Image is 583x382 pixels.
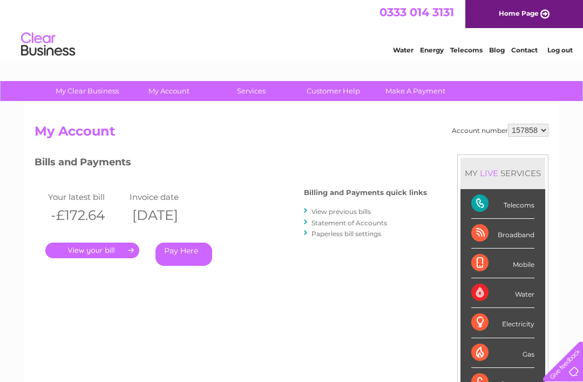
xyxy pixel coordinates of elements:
a: Services [207,81,296,101]
img: logo.png [21,28,76,61]
a: Telecoms [450,46,483,54]
th: [DATE] [127,204,208,226]
div: Gas [471,338,534,368]
a: Log out [547,46,573,54]
div: Electricity [471,308,534,338]
a: . [45,243,139,258]
a: 0333 014 3131 [379,5,454,19]
a: Paperless bill settings [311,230,381,238]
h3: Bills and Payments [35,155,427,173]
a: Statement of Accounts [311,219,387,227]
h2: My Account [35,124,548,144]
th: -£172.64 [45,204,127,226]
a: Contact [511,46,538,54]
a: View previous bills [311,207,371,216]
div: Broadband [471,219,534,249]
a: My Account [125,81,214,101]
div: Telecoms [471,189,534,219]
h4: Billing and Payments quick links [304,189,427,197]
div: Water [471,278,534,308]
a: My Clear Business [43,81,132,101]
a: Energy [420,46,444,54]
a: Make A Payment [371,81,460,101]
a: Water [393,46,413,54]
td: Invoice date [127,190,208,204]
div: Mobile [471,249,534,278]
a: Pay Here [155,243,212,266]
a: Customer Help [289,81,378,101]
div: MY SERVICES [460,158,545,189]
a: Blog [489,46,505,54]
div: Account number [452,124,548,137]
div: LIVE [478,168,500,178]
td: Your latest bill [45,190,127,204]
div: Clear Business is a trading name of Verastar Limited (registered in [GEOGRAPHIC_DATA] No. 3667643... [37,6,547,52]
